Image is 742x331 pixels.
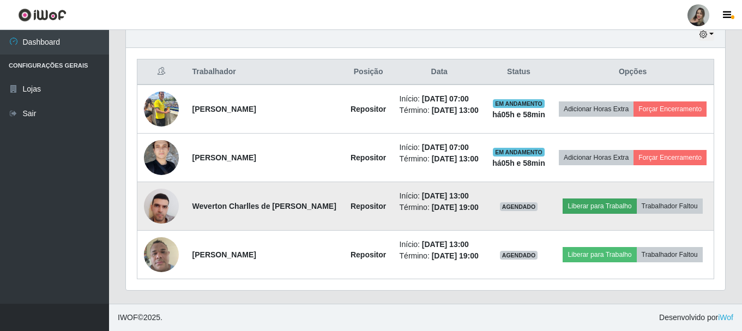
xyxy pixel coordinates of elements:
strong: há 05 h e 58 min [492,159,545,167]
button: Trabalhador Faltou [637,247,703,262]
img: 1728008333020.jpeg [144,126,179,189]
strong: Repositor [351,105,386,113]
time: [DATE] 13:00 [432,154,479,163]
button: Adicionar Horas Extra [559,150,634,165]
strong: [PERSON_NAME] [192,105,256,113]
time: [DATE] 13:00 [422,191,469,200]
button: Forçar Encerramento [634,101,707,117]
span: EM ANDAMENTO [493,148,545,157]
strong: Repositor [351,202,386,210]
span: AGENDADO [500,251,538,260]
span: Desenvolvido por [659,312,733,323]
a: iWof [718,313,733,322]
strong: há 05 h e 58 min [492,110,545,119]
li: Término: [400,202,479,213]
th: Opções [552,59,714,85]
li: Término: [400,153,479,165]
th: Trabalhador [186,59,344,85]
img: 1752584852872.jpeg [144,183,179,229]
span: EM ANDAMENTO [493,99,545,108]
th: Posição [344,59,393,85]
li: Término: [400,250,479,262]
button: Trabalhador Faltou [637,198,703,214]
strong: Repositor [351,153,386,162]
li: Início: [400,93,479,105]
time: [DATE] 13:00 [432,106,479,115]
strong: [PERSON_NAME] [192,250,256,259]
th: Data [393,59,486,85]
time: [DATE] 13:00 [422,240,469,249]
th: Status [486,59,552,85]
span: AGENDADO [500,202,538,211]
strong: Repositor [351,250,386,259]
strong: Weverton Charlles de [PERSON_NAME] [192,202,336,210]
button: Adicionar Horas Extra [559,101,634,117]
span: IWOF [118,313,138,322]
time: [DATE] 19:00 [432,251,479,260]
li: Término: [400,105,479,116]
strong: [PERSON_NAME] [192,153,256,162]
button: Liberar para Trabalho [563,247,636,262]
span: © 2025 . [118,312,162,323]
li: Início: [400,142,479,153]
button: Forçar Encerramento [634,150,707,165]
button: Liberar para Trabalho [563,198,636,214]
img: 1745852200383.jpeg [144,231,179,278]
time: [DATE] 07:00 [422,94,469,103]
time: [DATE] 07:00 [422,143,469,152]
time: [DATE] 19:00 [432,203,479,212]
li: Início: [400,190,479,202]
img: CoreUI Logo [18,8,67,22]
img: 1748380759498.jpeg [144,86,179,132]
li: Início: [400,239,479,250]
